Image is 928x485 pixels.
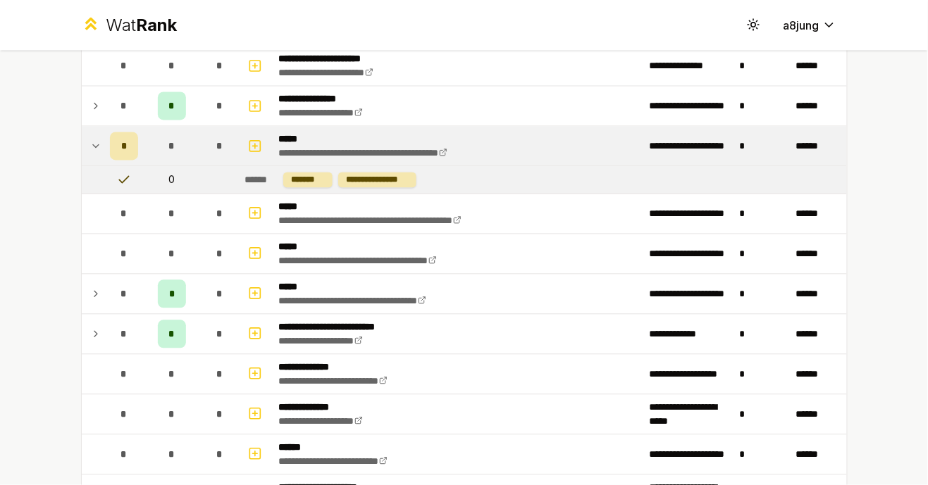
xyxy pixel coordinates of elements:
[144,167,200,194] td: 0
[106,14,177,37] div: Wat
[136,15,177,35] span: Rank
[784,17,819,34] span: a8jung
[772,13,848,38] button: a8jung
[81,14,178,37] a: WatRank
